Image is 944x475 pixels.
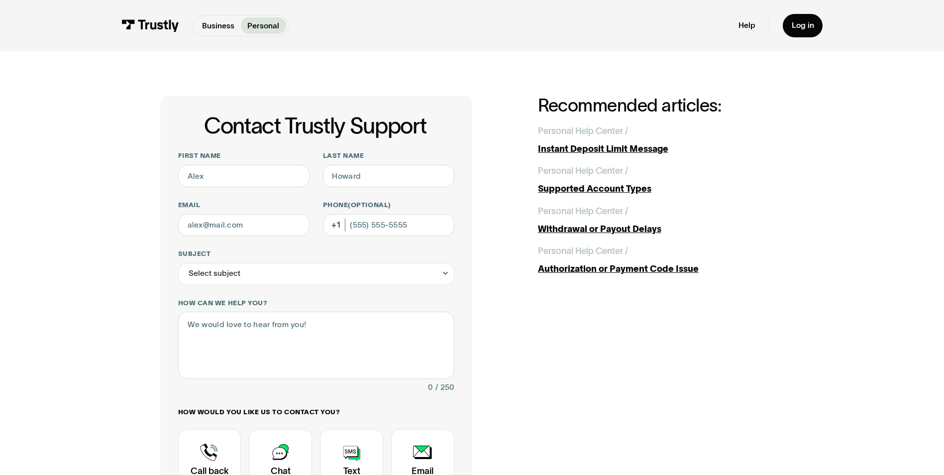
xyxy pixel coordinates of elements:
[792,20,814,30] div: Log in
[538,205,628,218] div: Personal Help Center /
[538,164,784,196] a: Personal Help Center /Supported Account Types
[428,381,433,394] div: 0
[323,214,454,237] input: (555) 555-5555
[323,151,454,160] label: Last name
[323,165,454,187] input: Howard
[538,205,784,236] a: Personal Help Center /Withdrawal or Payout Delays
[202,20,234,32] p: Business
[538,124,784,156] a: Personal Help Center /Instant Deposit Limit Message
[178,201,310,210] label: Email
[783,14,823,37] a: Log in
[178,299,454,308] label: How can we help you?
[738,20,755,30] a: Help
[538,244,628,258] div: Personal Help Center /
[538,223,784,236] div: Withdrawal or Payout Delays
[178,151,310,160] label: First name
[435,381,454,394] div: / 250
[178,263,454,285] div: Select subject
[178,165,310,187] input: Alex
[195,17,241,33] a: Business
[178,214,310,237] input: alex@mail.com
[538,244,784,276] a: Personal Help Center /Authorization or Payment Code Issue
[538,142,784,156] div: Instant Deposit Limit Message
[189,267,240,280] div: Select subject
[323,201,454,210] label: Phone
[538,262,784,276] div: Authorization or Payment Code Issue
[178,408,454,417] label: How would you like us to contact you?
[178,249,454,258] label: Subject
[176,114,454,138] h1: Contact Trustly Support
[121,19,179,32] img: Trustly Logo
[538,96,784,115] h2: Recommended articles:
[538,182,784,196] div: Supported Account Types
[247,20,279,32] p: Personal
[241,17,286,33] a: Personal
[348,201,391,209] span: (Optional)
[538,164,628,178] div: Personal Help Center /
[538,124,628,138] div: Personal Help Center /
